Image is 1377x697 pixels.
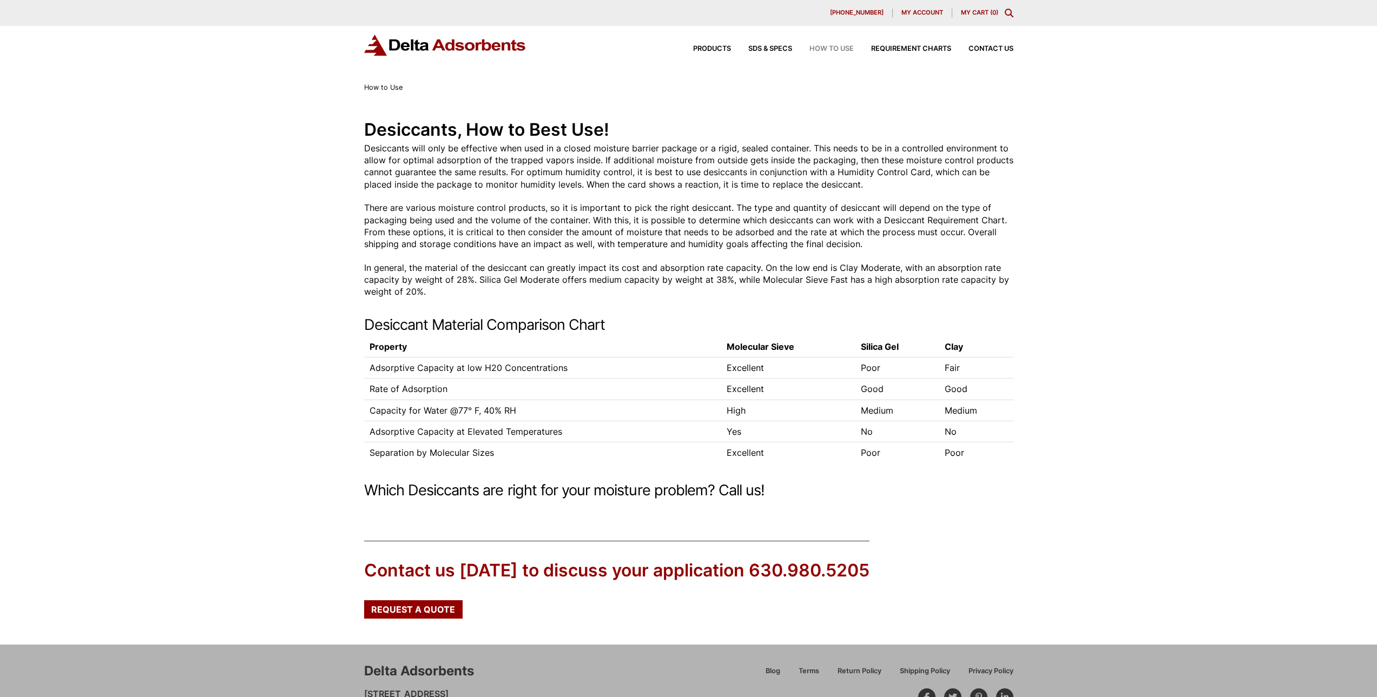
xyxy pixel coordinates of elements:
[854,45,951,52] a: Requirement Charts
[364,142,1013,191] p: Desiccants will only be effective when used in a closed moisture barrier package or a rigid, seal...
[364,316,1013,334] h2: Desiccant Material Comparison Chart
[939,357,1013,378] td: Fair
[1005,9,1013,17] div: Toggle Modal Content
[721,379,855,400] td: Excellent
[855,379,939,400] td: Good
[939,442,1013,463] td: Poor
[959,665,1013,684] a: Privacy Policy
[828,665,891,684] a: Return Policy
[364,337,722,357] th: Property
[364,559,869,583] div: Contact us [DATE] to discuss your application 630.980.5205
[961,9,998,16] a: My Cart (0)
[721,357,855,378] td: Excellent
[721,400,855,421] td: High
[799,668,819,675] span: Terms
[789,665,828,684] a: Terms
[900,668,950,675] span: Shipping Policy
[855,357,939,378] td: Poor
[364,118,1013,142] h1: Desiccants, How to Best Use!
[748,45,792,52] span: SDS & SPECS
[756,665,789,684] a: Blog
[939,379,1013,400] td: Good
[364,202,1013,250] p: There are various moisture control products, so it is important to pick the right desiccant. The ...
[939,400,1013,421] td: Medium
[939,421,1013,442] td: No
[364,35,526,56] img: Delta Adsorbents
[766,668,780,675] span: Blog
[891,665,959,684] a: Shipping Policy
[968,45,1013,52] span: Contact Us
[901,10,943,16] span: My account
[893,9,952,17] a: My account
[364,400,722,421] td: Capacity for Water @77° F, 40% RH
[676,45,731,52] a: Products
[721,337,855,357] th: Molecular Sieve
[821,9,893,17] a: [PHONE_NUMBER]
[364,421,722,442] td: Adsorptive Capacity at Elevated Temperatures
[951,45,1013,52] a: Contact Us
[364,262,1013,298] p: In general, the material of the desiccant can greatly impact its cost and absorption rate capacit...
[871,45,951,52] span: Requirement Charts
[838,668,881,675] span: Return Policy
[371,605,455,614] span: Request a Quote
[830,10,884,16] span: [PHONE_NUMBER]
[364,357,722,378] td: Adsorptive Capacity at low H20 Concentrations
[992,9,996,16] span: 0
[364,442,722,463] td: Separation by Molecular Sizes
[855,337,939,357] th: Silica Gel
[855,442,939,463] td: Poor
[364,482,1013,500] h2: Which Desiccants are right for your moisture problem? Call us!
[939,337,1013,357] th: Clay
[364,83,403,91] span: How to Use
[364,662,474,680] div: Delta Adsorbents
[792,45,854,52] a: How to Use
[968,668,1013,675] span: Privacy Policy
[721,421,855,442] td: Yes
[809,45,854,52] span: How to Use
[855,421,939,442] td: No
[721,442,855,463] td: Excellent
[364,600,463,619] a: Request a Quote
[731,45,792,52] a: SDS & SPECS
[855,400,939,421] td: Medium
[693,45,731,52] span: Products
[364,379,722,400] td: Rate of Adsorption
